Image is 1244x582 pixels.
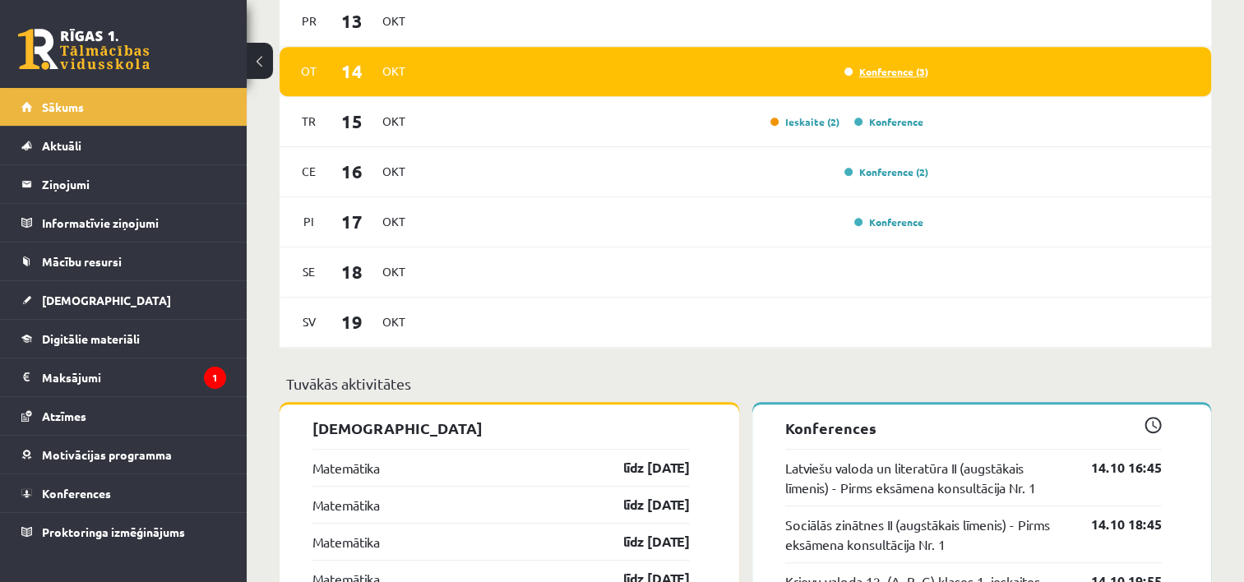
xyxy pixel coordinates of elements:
[42,99,84,114] span: Sākums
[844,65,928,78] a: Konference (3)
[21,320,226,358] a: Digitālie materiāli
[42,358,226,396] legend: Maksājumi
[21,281,226,319] a: [DEMOGRAPHIC_DATA]
[785,515,1067,554] a: Sociālās zinātnes II (augstākais līmenis) - Pirms eksāmena konsultācija Nr. 1
[377,209,411,234] span: Okt
[42,524,185,539] span: Proktoringa izmēģinājums
[42,293,171,307] span: [DEMOGRAPHIC_DATA]
[21,397,226,435] a: Atzīmes
[292,209,326,234] span: Pi
[21,358,226,396] a: Maksājumi1
[42,447,172,462] span: Motivācijas programma
[21,165,226,203] a: Ziņojumi
[312,532,380,552] a: Matemātika
[326,308,377,335] span: 19
[326,58,377,85] span: 14
[594,495,690,515] a: līdz [DATE]
[292,109,326,134] span: Tr
[42,409,86,423] span: Atzīmes
[377,109,411,134] span: Okt
[292,259,326,284] span: Se
[770,115,839,128] a: Ieskaite (2)
[377,159,411,184] span: Okt
[312,417,690,439] p: [DEMOGRAPHIC_DATA]
[21,242,226,280] a: Mācību resursi
[21,204,226,242] a: Informatīvie ziņojumi
[42,204,226,242] legend: Informatīvie ziņojumi
[21,513,226,551] a: Proktoringa izmēģinājums
[844,165,928,178] a: Konference (2)
[292,309,326,335] span: Sv
[292,159,326,184] span: Ce
[312,495,380,515] a: Matemātika
[854,115,923,128] a: Konference
[1066,458,1162,478] a: 14.10 16:45
[292,8,326,34] span: Pr
[377,58,411,84] span: Okt
[326,7,377,35] span: 13
[377,309,411,335] span: Okt
[42,486,111,501] span: Konferences
[21,127,226,164] a: Aktuāli
[785,458,1067,497] a: Latviešu valoda un literatūra II (augstākais līmenis) - Pirms eksāmena konsultācija Nr. 1
[326,208,377,235] span: 17
[42,331,140,346] span: Digitālie materiāli
[21,474,226,512] a: Konferences
[594,458,690,478] a: līdz [DATE]
[377,8,411,34] span: Okt
[204,367,226,389] i: 1
[594,532,690,552] a: līdz [DATE]
[326,108,377,135] span: 15
[1066,515,1162,534] a: 14.10 18:45
[18,29,150,70] a: Rīgas 1. Tālmācības vidusskola
[42,138,81,153] span: Aktuāli
[42,165,226,203] legend: Ziņojumi
[854,215,923,229] a: Konference
[326,258,377,285] span: 18
[326,158,377,185] span: 16
[377,259,411,284] span: Okt
[286,372,1205,395] p: Tuvākās aktivitātes
[42,254,122,269] span: Mācību resursi
[292,58,326,84] span: Ot
[785,417,1163,439] p: Konferences
[21,88,226,126] a: Sākums
[312,458,380,478] a: Matemātika
[21,436,226,473] a: Motivācijas programma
